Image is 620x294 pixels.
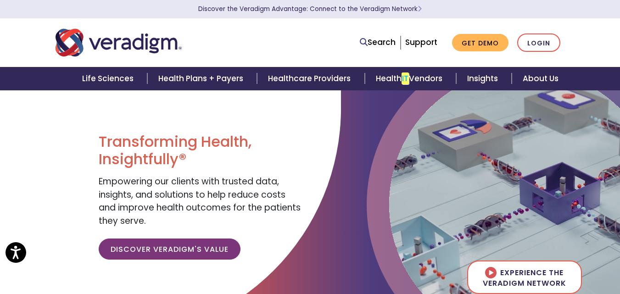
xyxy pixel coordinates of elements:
h1: Transforming Health, Insightfully® [99,133,303,168]
a: Health Plans + Payers [147,67,257,90]
a: Search [360,36,396,49]
a: Discover Veradigm's Value [99,239,240,260]
a: Insights [456,67,512,90]
em: IT [402,72,409,84]
a: Login [517,33,560,52]
img: Veradigm logo [56,28,182,58]
a: Healthcare Providers [257,67,364,90]
a: About Us [512,67,570,90]
a: Support [405,37,437,48]
a: Get Demo [452,34,508,52]
a: Discover the Veradigm Advantage: Connect to the Veradigm NetworkLearn More [198,5,422,13]
a: Life Sciences [71,67,147,90]
span: Empowering our clients with trusted data, insights, and solutions to help reduce costs and improv... [99,175,301,227]
a: HealthITVendors [365,67,456,90]
span: Learn More [418,5,422,13]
